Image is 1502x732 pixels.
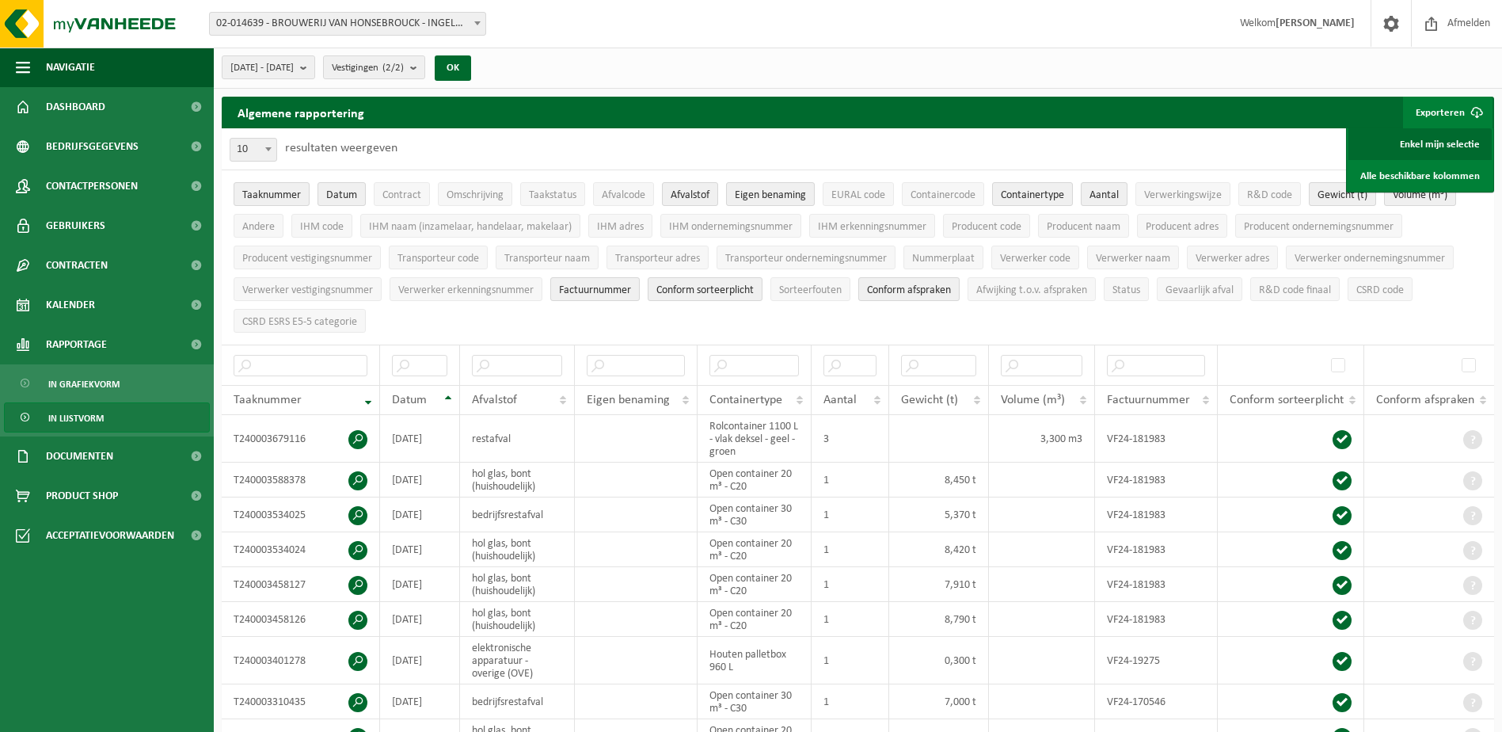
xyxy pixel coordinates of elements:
[992,182,1073,206] button: ContainertypeContainertype: Activate to sort
[889,463,989,498] td: 8,450 t
[326,189,357,201] span: Datum
[460,637,576,684] td: elektronische apparatuur - overige (OVE)
[615,253,700,265] span: Transporteur adres
[770,277,850,301] button: SorteerfoutenSorteerfouten: Activate to sort
[1403,97,1492,128] button: Exporteren
[607,246,709,269] button: Transporteur adresTransporteur adres: Activate to sort
[46,476,118,516] span: Product Shop
[460,415,576,463] td: restafval
[903,246,983,269] button: NummerplaatNummerplaat: Activate to sort
[447,189,504,201] span: Omschrijving
[698,637,812,684] td: Houten palletbox 960 L
[234,394,302,406] span: Taaknummer
[725,253,887,265] span: Transporteur ondernemingsnummer
[1000,253,1070,265] span: Verwerker code
[397,253,479,265] span: Transporteur code
[1348,277,1413,301] button: CSRD codeCSRD code: Activate to sort
[382,63,404,73] count: (2/2)
[1047,221,1120,233] span: Producent naam
[222,498,380,532] td: T240003534025
[4,368,210,398] a: In grafiekvorm
[222,415,380,463] td: T240003679116
[1384,182,1456,206] button: Volume (m³)Volume (m³): Activate to sort
[1230,394,1344,406] span: Conform sorteerplicht
[389,246,488,269] button: Transporteur codeTransporteur code: Activate to sort
[234,277,382,301] button: Verwerker vestigingsnummerVerwerker vestigingsnummer: Activate to sort
[46,87,105,127] span: Dashboard
[230,56,294,80] span: [DATE] - [DATE]
[912,253,975,265] span: Nummerplaat
[46,166,138,206] span: Contactpersonen
[1112,284,1140,296] span: Status
[1393,189,1447,201] span: Volume (m³)
[889,498,989,532] td: 5,370 t
[698,567,812,602] td: Open container 20 m³ - C20
[46,246,108,285] span: Contracten
[1165,284,1234,296] span: Gevaarlijk afval
[823,182,894,206] button: EURAL codeEURAL code: Activate to sort
[1087,246,1179,269] button: Verwerker naamVerwerker naam: Activate to sort
[662,182,718,206] button: AfvalstofAfvalstof: Activate to sort
[234,214,283,238] button: AndereAndere: Activate to sort
[1095,498,1218,532] td: VF24-181983
[1309,182,1376,206] button: Gewicht (t)Gewicht (t): Activate to sort
[1095,532,1218,567] td: VF24-181983
[1107,394,1190,406] span: Factuurnummer
[380,415,460,463] td: [DATE]
[1095,463,1218,498] td: VF24-181983
[222,532,380,567] td: T240003534024
[1038,214,1129,238] button: Producent naamProducent naam: Activate to sort
[392,394,427,406] span: Datum
[222,567,380,602] td: T240003458127
[588,214,652,238] button: IHM adresIHM adres: Activate to sort
[380,684,460,719] td: [DATE]
[648,277,762,301] button: Conform sorteerplicht : Activate to sort
[46,48,95,87] span: Navigatie
[669,221,793,233] span: IHM ondernemingsnummer
[1157,277,1242,301] button: Gevaarlijk afval : Activate to sort
[46,206,105,246] span: Gebruikers
[1089,189,1119,201] span: Aantal
[369,221,572,233] span: IHM naam (inzamelaar, handelaar, makelaar)
[460,684,576,719] td: bedrijfsrestafval
[889,637,989,684] td: 0,300 t
[812,602,890,637] td: 1
[812,567,890,602] td: 1
[1238,182,1301,206] button: R&D codeR&amp;D code: Activate to sort
[593,182,654,206] button: AfvalcodeAfvalcode: Activate to sort
[460,567,576,602] td: hol glas, bont (huishoudelijk)
[968,277,1096,301] button: Afwijking t.o.v. afsprakenAfwijking t.o.v. afspraken: Activate to sort
[952,221,1021,233] span: Producent code
[520,182,585,206] button: TaakstatusTaakstatus: Activate to sort
[374,182,430,206] button: ContractContract: Activate to sort
[1135,182,1230,206] button: VerwerkingswijzeVerwerkingswijze: Activate to sort
[823,394,857,406] span: Aantal
[1250,277,1340,301] button: R&D code finaalR&amp;D code finaal: Activate to sort
[779,284,842,296] span: Sorteerfouten
[1259,284,1331,296] span: R&D code finaal
[242,316,357,328] span: CSRD ESRS E5-5 categorie
[230,139,276,161] span: 10
[438,182,512,206] button: OmschrijvingOmschrijving: Activate to sort
[812,684,890,719] td: 1
[943,214,1030,238] button: Producent codeProducent code: Activate to sort
[1276,17,1355,29] strong: [PERSON_NAME]
[1348,128,1492,160] a: Enkel mijn selectie
[398,284,534,296] span: Verwerker erkenningsnummer
[242,221,275,233] span: Andere
[234,182,310,206] button: TaaknummerTaaknummer: Activate to remove sorting
[46,127,139,166] span: Bedrijfsgegevens
[380,498,460,532] td: [DATE]
[1095,637,1218,684] td: VF24-19275
[380,567,460,602] td: [DATE]
[332,56,404,80] span: Vestigingen
[989,415,1095,463] td: 3,300 m3
[889,602,989,637] td: 8,790 t
[812,463,890,498] td: 1
[1001,189,1064,201] span: Containertype
[889,567,989,602] td: 7,910 t
[46,325,107,364] span: Rapportage
[889,684,989,719] td: 7,000 t
[48,403,104,433] span: In lijstvorm
[698,532,812,567] td: Open container 20 m³ - C20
